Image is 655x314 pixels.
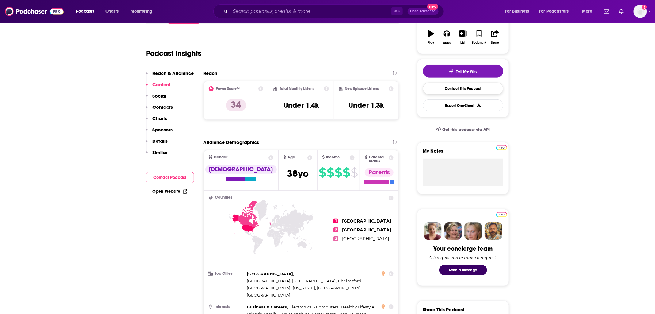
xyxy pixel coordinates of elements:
button: Contacts [146,104,173,115]
button: Reach & Audience [146,70,194,82]
h2: Total Monthly Listens [280,87,314,91]
div: [DEMOGRAPHIC_DATA] [205,165,277,174]
span: Open Advanced [410,10,436,13]
span: $ [343,168,350,177]
span: Chelmsford [338,278,361,283]
h3: Under 1.3k [349,101,384,110]
div: Search podcasts, credits, & more... [219,4,450,18]
img: Sydney Profile [424,222,442,240]
span: , [289,304,339,311]
p: Contacts [153,104,173,110]
div: Parents [365,168,394,177]
div: Share [491,41,499,45]
span: 38 yo [287,168,309,180]
button: tell me why sparkleTell Me Why [423,65,503,78]
span: , [293,285,361,292]
a: Pro website [496,211,507,217]
img: Podchaser Pro [496,212,507,217]
span: For Podcasters [539,7,569,16]
span: Podcasts [76,7,94,16]
span: Income [326,155,340,159]
p: Content [153,82,171,87]
span: , [247,270,294,277]
span: , [247,277,337,285]
p: 34 [226,99,246,111]
span: [GEOGRAPHIC_DATA] [342,236,389,242]
a: Contact This Podcast [423,83,503,95]
span: [GEOGRAPHIC_DATA] [247,271,293,276]
button: Charts [146,115,167,127]
span: ⌘ K [391,7,403,15]
button: Social [146,93,166,104]
span: $ [351,168,358,177]
span: , [247,304,288,311]
img: Podchaser - Follow, Share and Rate Podcasts [5,6,64,17]
p: Similar [153,149,168,155]
a: Get this podcast via API [431,122,495,137]
span: Electronics & Computers [289,304,338,309]
span: Parental Status [369,155,388,163]
span: Logged in as ehladik [634,5,647,18]
input: Search podcasts, credits, & more... [230,6,391,16]
img: tell me why sparkle [449,69,454,74]
a: Pro website [496,144,507,150]
button: List [455,26,471,48]
span: 1 [333,219,338,223]
div: List [461,41,466,45]
p: Sponsors [153,127,173,133]
button: Send a message [439,265,487,275]
button: Contact Podcast [146,172,194,183]
h1: Podcast Insights [146,49,202,58]
button: open menu [535,6,578,16]
p: Details [153,138,168,144]
p: Reach & Audience [153,70,194,76]
button: Open AdvancedNew [408,8,439,15]
img: Jon Profile [485,222,502,240]
span: New [427,4,438,10]
span: Monitoring [131,7,152,16]
button: Content [146,82,171,93]
img: User Profile [634,5,647,18]
h2: Power Score™ [216,87,240,91]
span: , [247,285,291,292]
span: Business & Careers [247,304,287,309]
button: open menu [72,6,102,16]
button: open menu [578,6,600,16]
h3: Under 1.4k [284,101,319,110]
button: Sponsors [146,127,173,138]
span: Tell Me Why [456,69,477,74]
div: Bookmark [472,41,486,45]
img: Barbara Profile [444,222,462,240]
button: Similar [146,149,168,161]
span: $ [327,168,334,177]
div: Play [428,41,434,45]
span: $ [319,168,326,177]
span: [GEOGRAPHIC_DATA] [342,218,391,224]
span: [US_STATE], [GEOGRAPHIC_DATA] [293,285,360,290]
h3: Interests [209,305,245,309]
h2: Reach [204,70,218,76]
p: Social [153,93,166,99]
button: Share [487,26,503,48]
h2: Audience Demographics [204,139,259,145]
label: My Notes [423,148,503,159]
button: Show profile menu [634,5,647,18]
a: Charts [101,6,122,16]
button: Bookmark [471,26,487,48]
span: [GEOGRAPHIC_DATA] [247,285,291,290]
span: , [341,304,375,311]
button: Play [423,26,439,48]
div: Ask a question or make a request. [429,255,497,260]
span: Charts [105,7,119,16]
button: Details [146,138,168,149]
a: Open Website [153,189,187,194]
span: [GEOGRAPHIC_DATA], [GEOGRAPHIC_DATA] [247,278,336,283]
span: Age [288,155,295,159]
span: 3 [333,236,338,241]
span: , [338,277,362,285]
button: open menu [501,6,537,16]
span: [GEOGRAPHIC_DATA] [247,293,291,297]
img: Podchaser Pro [496,145,507,150]
div: Apps [443,41,451,45]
